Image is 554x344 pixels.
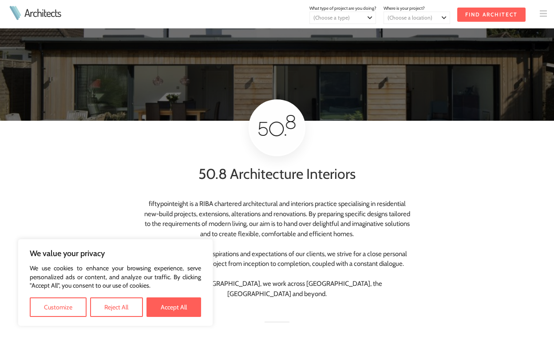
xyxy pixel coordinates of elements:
[90,297,142,317] button: Reject All
[24,8,61,18] a: Architects
[57,163,497,185] h1: 50.8 Architecture Interiors
[30,264,201,290] p: We use cookies to enhance your browsing experience, serve personalized ads or content, and analyz...
[30,297,87,317] button: Customize
[7,6,23,20] img: Architects
[457,8,526,22] input: Find Architect
[30,248,201,259] p: We value your privacy
[146,297,201,317] button: Accept All
[309,5,376,11] span: What type of project are you doing?
[141,199,413,313] div: fiftypointeight is a RIBA chartered architectural and interiors practice specialising in resident...
[384,5,425,11] span: Where is your project?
